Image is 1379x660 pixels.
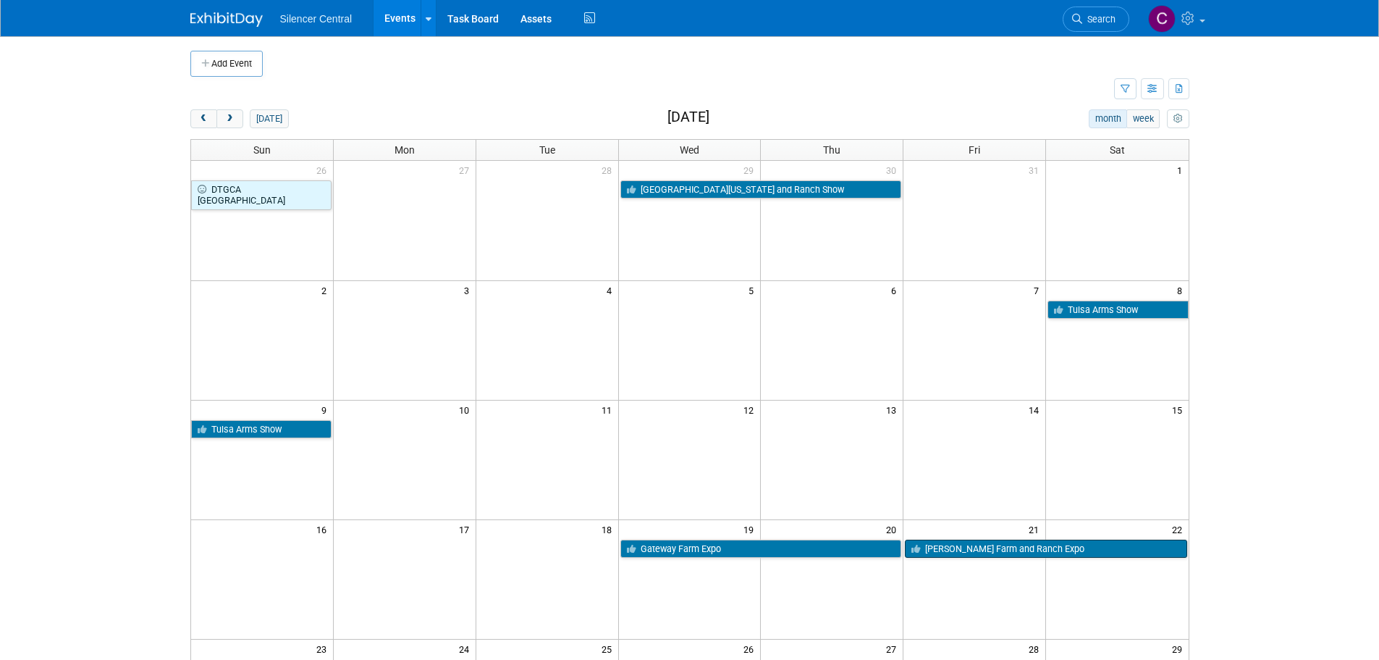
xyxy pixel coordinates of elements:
span: Sun [253,144,271,156]
span: 22 [1171,520,1189,538]
span: 13 [885,401,903,419]
button: [DATE] [250,109,288,128]
span: Fri [969,144,980,156]
span: 8 [1176,281,1189,299]
span: 29 [1171,640,1189,658]
span: 15 [1171,401,1189,419]
span: 4 [605,281,618,299]
span: 11 [600,401,618,419]
a: Tulsa Arms Show [191,420,332,439]
span: 9 [320,401,333,419]
span: 18 [600,520,618,538]
span: 25 [600,640,618,658]
span: 14 [1027,401,1045,419]
span: Search [1082,14,1116,25]
span: 29 [742,161,760,179]
span: 28 [600,161,618,179]
span: 27 [885,640,903,658]
img: Cade Cox [1148,5,1176,33]
span: 23 [315,640,333,658]
a: Gateway Farm Expo [620,540,902,559]
span: Wed [680,144,699,156]
button: Add Event [190,51,263,77]
span: 17 [457,520,476,538]
span: 12 [742,401,760,419]
a: Search [1063,7,1129,32]
a: [PERSON_NAME] Farm and Ranch Expo [905,540,1186,559]
button: myCustomButton [1167,109,1189,128]
span: 31 [1027,161,1045,179]
button: next [216,109,243,128]
h2: [DATE] [667,109,709,125]
span: Silencer Central [280,13,353,25]
button: week [1126,109,1160,128]
span: 30 [885,161,903,179]
span: 1 [1176,161,1189,179]
span: 26 [315,161,333,179]
span: Tue [539,144,555,156]
span: 26 [742,640,760,658]
img: ExhibitDay [190,12,263,27]
i: Personalize Calendar [1173,114,1183,124]
span: 24 [457,640,476,658]
a: DTGCA [GEOGRAPHIC_DATA] [191,180,332,210]
span: 6 [890,281,903,299]
span: 16 [315,520,333,538]
span: 20 [885,520,903,538]
span: Thu [823,144,840,156]
span: 10 [457,401,476,419]
button: month [1089,109,1127,128]
span: 19 [742,520,760,538]
span: Sat [1110,144,1125,156]
span: Mon [395,144,415,156]
span: 3 [463,281,476,299]
span: 2 [320,281,333,299]
a: Tulsa Arms Show [1047,301,1188,319]
span: 21 [1027,520,1045,538]
button: prev [190,109,217,128]
span: 28 [1027,640,1045,658]
span: 27 [457,161,476,179]
a: [GEOGRAPHIC_DATA][US_STATE] and Ranch Show [620,180,902,199]
span: 7 [1032,281,1045,299]
span: 5 [747,281,760,299]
